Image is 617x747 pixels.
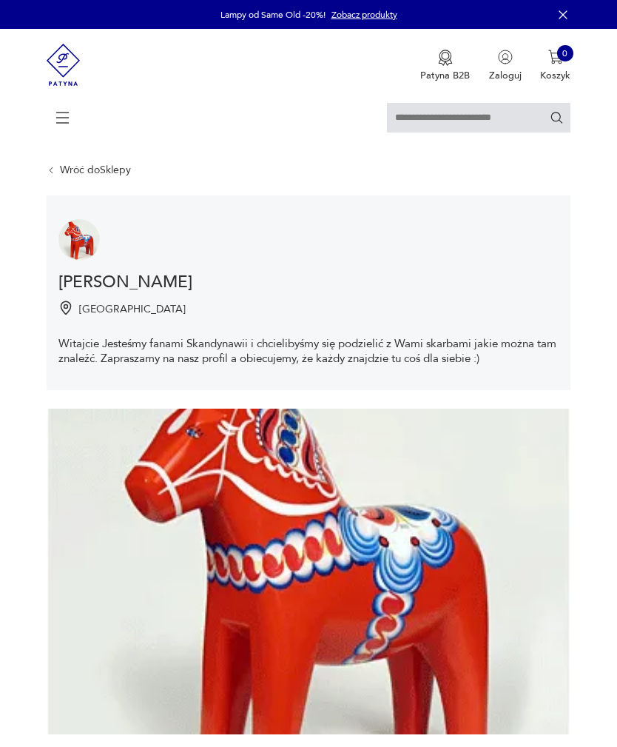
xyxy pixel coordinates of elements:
[58,337,559,366] p: Witajcie Jesteśmy fanami Skandynawii i chcielibyśmy się podzielić z Wami skarbami jakie można tam...
[331,9,397,21] a: Zobacz produkty
[420,50,470,82] a: Ikona medaluPatyna B2B
[58,301,73,315] img: Ikonka pinezki mapy
[438,50,453,66] img: Ikona medalu
[489,69,522,82] p: Zaloguj
[47,409,571,734] img: Mariusz
[550,110,564,124] button: Szukaj
[58,273,559,291] h1: [PERSON_NAME]
[540,69,570,82] p: Koszyk
[58,219,100,261] img: Mariusz
[557,45,573,61] div: 0
[420,50,470,82] button: Patyna B2B
[548,50,563,64] img: Ikona koszyka
[498,50,513,64] img: Ikonka użytkownika
[60,164,131,176] a: Wróć doSklepy
[540,50,570,82] button: 0Koszyk
[47,29,81,101] img: Patyna - sklep z meblami i dekoracjami vintage
[79,302,186,317] p: [GEOGRAPHIC_DATA]
[220,9,326,21] p: Lampy od Same Old -20%!
[489,50,522,82] button: Zaloguj
[420,69,470,82] p: Patyna B2B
